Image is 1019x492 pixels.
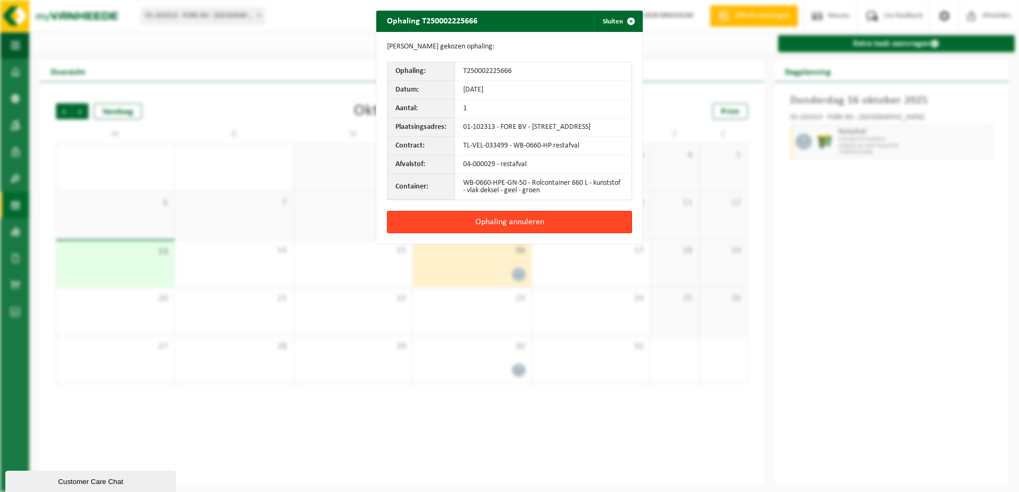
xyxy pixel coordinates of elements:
[387,43,632,51] p: [PERSON_NAME] gekozen ophaling:
[455,62,632,81] td: T250002225666
[455,155,632,174] td: 04-000029 - restafval
[5,469,178,492] iframe: chat widget
[387,174,455,200] th: Container:
[455,137,632,155] td: TL-VEL-033499 - WB-0660-HP restafval
[387,118,455,137] th: Plaatsingsadres:
[455,81,632,100] td: [DATE]
[387,137,455,155] th: Contract:
[455,118,632,137] td: 01-102313 - FORE BV - [STREET_ADDRESS]
[387,100,455,118] th: Aantal:
[387,211,632,233] button: Ophaling annuleren
[594,11,642,32] button: Sluiten
[387,155,455,174] th: Afvalstof:
[376,11,488,31] h2: Ophaling T250002225666
[387,62,455,81] th: Ophaling:
[455,174,632,200] td: WB-0660-HPE-GN-50 - Rolcontainer 660 L - kunststof - vlak deksel - geel - groen
[387,81,455,100] th: Datum:
[455,100,632,118] td: 1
